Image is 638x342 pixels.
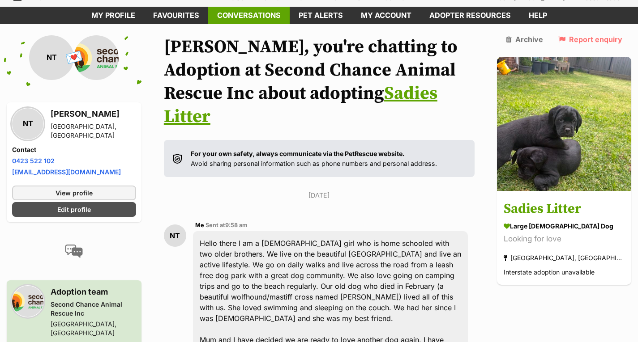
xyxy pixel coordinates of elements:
[504,221,625,231] div: large [DEMOGRAPHIC_DATA] Dog
[51,286,136,298] h3: Adoption team
[504,199,625,219] h3: Sadies Litter
[352,7,420,24] a: My account
[504,252,625,264] div: [GEOGRAPHIC_DATA], [GEOGRAPHIC_DATA]
[164,190,475,200] p: [DATE]
[51,122,136,140] div: [GEOGRAPHIC_DATA], [GEOGRAPHIC_DATA]
[506,35,543,43] a: Archive
[164,82,437,128] a: Sadies Litter
[164,35,475,128] h1: [PERSON_NAME], you're chatting to Adoption at Second Chance Animal Rescue Inc about adopting
[65,245,83,258] img: conversation-icon-4a6f8262b818ee0b60e3300018af0b2d0b884aa5de6e9bcb8d3d4eeb1a70a7c4.svg
[51,320,136,338] div: [GEOGRAPHIC_DATA], [GEOGRAPHIC_DATA]
[164,224,186,247] div: NT
[206,222,248,228] span: Sent at
[74,35,119,80] img: Second Chance Animal Rescue Inc profile pic
[12,286,43,317] img: Second Chance Animal Rescue Inc profile pic
[12,157,55,165] a: 0423 522 102
[64,48,84,67] span: 💌
[520,7,556,24] a: Help
[191,149,437,168] p: Avoid sharing personal information such as phone numbers and personal address.
[558,35,622,43] a: Report enquiry
[57,205,91,214] span: Edit profile
[51,108,136,120] h3: [PERSON_NAME]
[504,268,595,276] span: Interstate adoption unavailable
[504,233,625,245] div: Looking for love
[56,188,93,198] span: View profile
[290,7,352,24] a: Pet alerts
[12,108,43,139] div: NT
[208,7,290,24] a: conversations
[225,222,248,228] span: 9:58 am
[144,7,208,24] a: Favourites
[420,7,520,24] a: Adopter resources
[12,202,136,217] a: Edit profile
[195,222,204,228] span: Me
[51,300,136,318] div: Second Chance Animal Rescue Inc
[29,35,74,80] div: NT
[12,168,121,176] a: [EMAIL_ADDRESS][DOMAIN_NAME]
[82,7,144,24] a: My profile
[497,57,631,191] img: Sadies Litter
[191,150,405,157] strong: For your own safety, always communicate via the PetRescue website.
[497,192,631,285] a: Sadies Litter large [DEMOGRAPHIC_DATA] Dog Looking for love [GEOGRAPHIC_DATA], [GEOGRAPHIC_DATA] ...
[12,186,136,200] a: View profile
[12,145,136,154] h4: Contact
